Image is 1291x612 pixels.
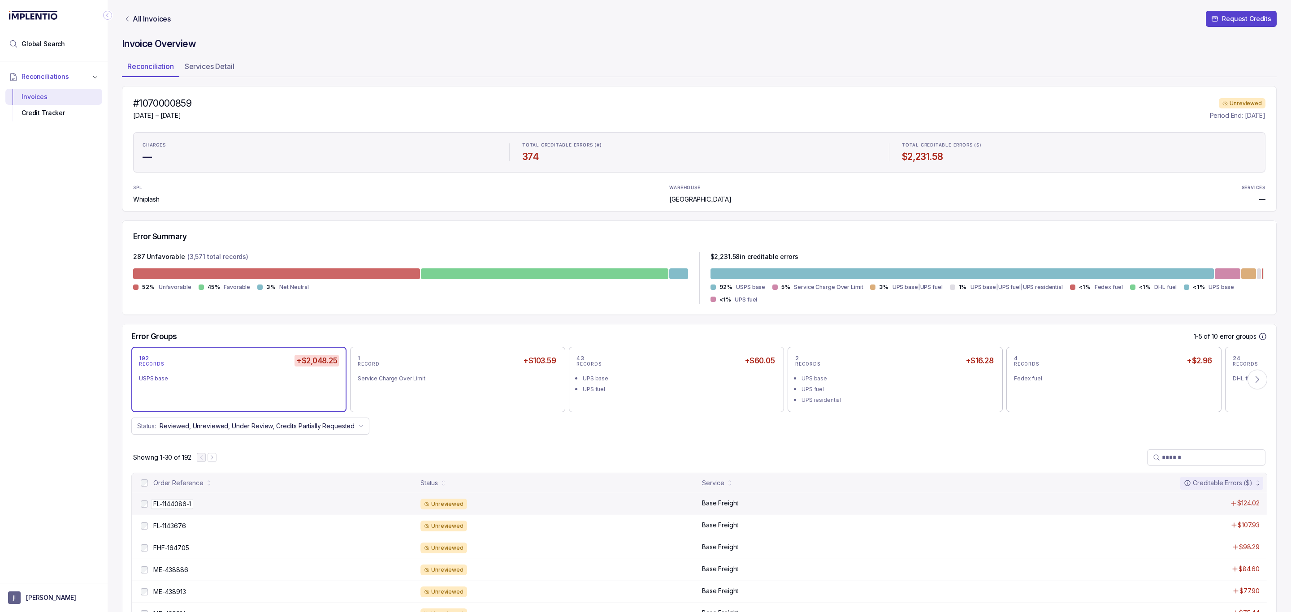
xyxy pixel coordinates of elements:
[517,136,882,168] li: Statistic TOTAL CREDITABLE ERRORS (#)
[142,284,155,291] p: 52%
[131,418,369,435] button: Status:Reviewed, Unreviewed, Under Review, Credits Partially Requested
[102,10,113,21] div: Collapse Icon
[133,252,185,263] p: 287 Unfavorable
[133,14,171,23] p: All Invoices
[133,97,191,110] h4: #1070000859
[153,521,186,530] p: FL-1143676
[8,591,21,604] span: User initials
[1259,195,1265,204] p: —
[1220,332,1256,341] p: error groups
[1242,185,1265,190] p: SERVICES
[1238,521,1260,530] p: $107.93
[358,355,360,362] p: 1
[420,499,467,509] div: Unreviewed
[1014,362,1039,367] p: RECORDS
[1079,284,1091,291] p: <1%
[1237,499,1260,508] p: $124.02
[179,59,240,77] li: Tab Services Detail
[139,355,149,362] p: 192
[1014,355,1018,362] p: 4
[702,478,724,487] div: Service
[143,151,497,163] h4: —
[1185,355,1214,366] h5: +$2.96
[295,355,339,366] h5: +$2,048.25
[576,355,584,362] p: 43
[1239,586,1260,595] p: $77.90
[141,522,148,530] input: checkbox-checkbox
[133,185,156,190] p: 3PL
[122,59,1277,77] ul: Tab Group
[795,362,820,367] p: RECORDS
[583,374,775,383] div: UPS base
[133,453,191,462] div: Remaining page entries
[420,478,438,487] div: Status
[669,195,732,204] p: [GEOGRAPHIC_DATA]
[521,355,558,366] h5: +$103.59
[153,565,188,574] p: ME-438886
[153,478,204,487] div: Order Reference
[160,422,355,431] p: Reviewed, Unreviewed, Under Review, Credits Partially Requested
[122,59,179,77] li: Tab Reconciliation
[970,283,1063,292] p: UPS base|UPS fuel|UPS residential
[669,185,700,190] p: WAREHOUSE
[224,283,250,292] p: Favorable
[13,105,95,121] div: Credit Tracker
[743,355,776,366] h5: +$60.05
[1014,374,1207,383] div: Fedex fuel
[141,500,148,508] input: checkbox-checkbox
[1233,355,1240,362] p: 24
[131,332,177,341] h5: Error Groups
[1154,283,1177,292] p: DHL fuel
[1239,543,1260,552] p: $98.29
[583,385,775,394] div: UPS fuel
[902,151,1256,163] h4: $2,231.58
[420,521,467,531] div: Unreviewed
[964,355,995,366] h5: +$16.28
[266,284,276,291] p: 3%
[122,14,173,23] a: Link All Invoices
[801,385,994,394] div: UPS fuel
[1222,14,1271,23] p: Request Credits
[159,283,191,292] p: Unfavorable
[702,499,738,508] p: Base Freight
[959,284,967,291] p: 1%
[420,586,467,597] div: Unreviewed
[1219,98,1265,109] div: Unreviewed
[153,587,186,596] p: ME-438913
[5,67,102,86] button: Reconciliations
[133,132,1265,172] ul: Statistic Highlights
[1239,565,1260,573] p: $84.60
[208,284,221,291] p: 45%
[1095,283,1123,292] p: Fedex fuel
[879,284,888,291] p: 3%
[1194,332,1220,341] p: 1-5 of 10
[133,232,186,241] h5: Error Summary
[187,252,248,263] p: (3,571 total records)
[139,362,164,367] p: RECORDS
[8,591,100,604] button: User initials[PERSON_NAME]
[719,284,733,291] p: 92%
[892,283,943,292] p: UPS base|UPS fuel
[13,89,95,105] div: Invoices
[358,374,550,383] div: Service Charge Over Limit
[781,284,790,291] p: 5%
[420,565,467,575] div: Unreviewed
[22,72,69,81] span: Reconciliations
[26,593,76,602] p: [PERSON_NAME]
[1139,284,1151,291] p: <1%
[358,362,380,367] p: RECORD
[1209,283,1234,292] p: UPS base
[795,355,799,362] p: 2
[522,142,602,148] p: TOTAL CREDITABLE ERRORS (#)
[801,374,994,383] div: UPS base
[151,499,193,509] p: FL-1144086-1
[794,283,863,292] p: Service Charge Over Limit
[702,521,738,530] p: Base Freight
[122,38,1277,50] h4: Invoice Overview
[702,586,738,595] p: Base Freight
[1206,11,1277,27] button: Request Credits
[185,61,234,72] p: Services Detail
[22,39,65,48] span: Global Search
[1210,111,1265,120] p: Period End: [DATE]
[702,565,738,573] p: Base Freight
